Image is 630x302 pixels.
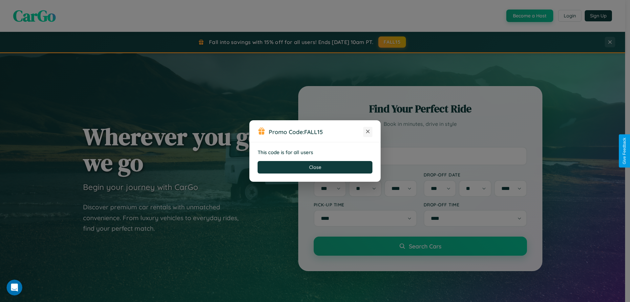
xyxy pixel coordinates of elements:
button: Close [258,161,372,174]
strong: This code is for all users [258,149,313,155]
div: Give Feedback [622,138,627,164]
iframe: Intercom live chat [7,280,22,295]
b: FALL15 [304,128,323,135]
h3: Promo Code: [269,128,363,135]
